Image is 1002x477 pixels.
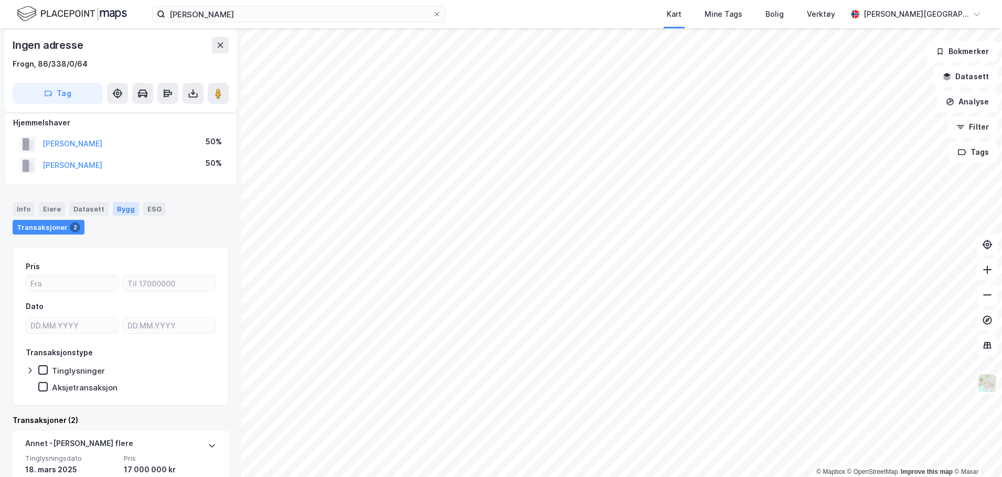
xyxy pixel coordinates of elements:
span: Tinglysningsdato [25,454,118,463]
img: Z [977,373,997,393]
div: Mine Tags [705,8,742,20]
div: Pris [26,260,40,273]
button: Bokmerker [927,41,998,62]
div: Kontrollprogram for chat [950,427,1002,477]
div: Ingen adresse [13,37,85,54]
div: 50% [206,157,222,169]
input: Fra [26,275,118,291]
div: 18. mars 2025 [25,463,118,476]
div: [PERSON_NAME][GEOGRAPHIC_DATA] [864,8,968,20]
button: Analyse [937,91,998,112]
button: Filter [947,116,998,137]
button: Tags [949,142,998,163]
div: 2 [70,222,80,232]
div: Aksjetransaksjon [52,383,118,393]
a: OpenStreetMap [847,468,898,475]
a: Improve this map [901,468,953,475]
input: DD.MM.YYYY [123,317,215,333]
div: Bolig [765,8,784,20]
div: Annet - [PERSON_NAME] flere [25,437,133,454]
input: Til 17000000 [123,275,215,291]
input: DD.MM.YYYY [26,317,118,333]
div: Datasett [69,202,109,216]
div: Info [13,202,35,216]
div: Transaksjoner (2) [13,414,229,427]
button: Datasett [934,66,998,87]
div: Verktøy [807,8,835,20]
div: Hjemmelshaver [13,116,228,129]
a: Mapbox [816,468,845,475]
input: Søk på adresse, matrikkel, gårdeiere, leietakere eller personer [165,6,433,22]
div: Bygg [113,202,139,216]
div: Eiere [39,202,65,216]
div: Kart [667,8,681,20]
div: 17 000 000 kr [124,463,216,476]
button: Tag [13,83,103,104]
div: Transaksjoner [13,220,84,235]
div: Tinglysninger [52,366,105,376]
div: Dato [26,300,44,313]
div: ESG [143,202,166,216]
span: Pris [124,454,216,463]
div: Frogn, 86/338/0/64 [13,58,88,70]
div: Transaksjonstype [26,346,93,359]
div: 50% [206,135,222,148]
img: logo.f888ab2527a4732fd821a326f86c7f29.svg [17,5,127,23]
iframe: Chat Widget [950,427,1002,477]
